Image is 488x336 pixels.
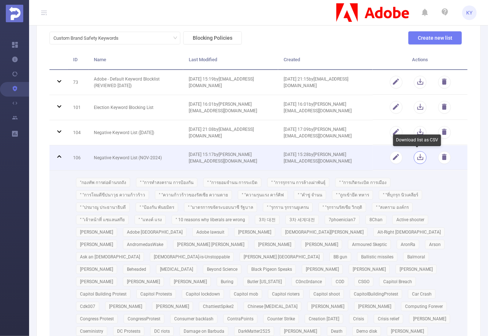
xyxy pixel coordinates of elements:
[234,292,258,297] span: Capitol mob
[154,329,170,334] span: DC riots
[284,329,317,334] span: [PERSON_NAME]
[251,267,292,272] span: Black Pigeon Speaks
[333,254,347,259] span: BB gun
[53,32,124,44] div: Custom Brand Safety Keywords
[412,57,428,62] span: Actions
[140,180,193,185] span: " "การทำสงคราม การป้องกัน
[80,292,127,297] span: Capitol Building Protest
[306,267,339,272] span: [PERSON_NAME]
[160,267,193,272] span: [MEDICAL_DATA]
[207,267,237,272] span: Beyond Science
[248,304,297,309] span: Chinese [MEDICAL_DATA]
[80,217,125,222] span: " "เจ้าหน้าที่ แซแลนสกึย
[68,70,89,95] td: 73
[267,205,309,210] span: " "รุกราน รุกรานยูเครน
[68,120,89,145] td: 104
[196,230,224,235] span: Adobe lawsuit
[369,217,383,222] span: 8Chan
[396,217,424,222] span: Active shooter
[361,254,393,259] span: Ballistic missiles
[80,267,113,272] span: [PERSON_NAME]
[352,242,387,247] span: Armoured Skeptic
[383,279,412,284] span: Capitol Breach
[242,192,284,198] span: " "ความรุนแรง คาร์คิฟ
[259,217,276,222] span: 3차 대전
[174,316,213,321] span: Consumer backlash
[331,329,343,334] span: Death
[89,95,184,120] td: Election Keyword Blocking List
[377,230,441,235] span: Alt-Right [DEMOGRAPHIC_DATA]
[188,205,253,210] span: " "มาตรการขจัดระบอบนาซี รัฐบาล
[154,254,230,259] span: [DEMOGRAPHIC_DATA]-is-Unstoppable
[311,304,344,309] span: [PERSON_NAME]
[244,254,320,259] span: [PERSON_NAME] [GEOGRAPHIC_DATA]
[117,329,140,334] span: DC Protests
[393,134,441,146] div: Download list as CSV
[127,242,163,247] span: AndromedasWake
[284,57,300,62] span: Created
[309,316,339,321] span: Creation [DATE]
[80,329,103,334] span: Cseministry
[238,230,271,235] span: [PERSON_NAME]
[296,279,322,284] span: C0nc0rdance
[80,304,95,309] span: Cdk007
[238,329,270,334] span: DarkMatter2525
[184,329,224,334] span: Damage on Barbuda
[329,217,356,222] span: 7phoenician7
[140,292,172,297] span: Capitol Protests
[80,279,113,284] span: [PERSON_NAME]
[186,292,220,297] span: Capitol lockdown
[401,242,415,247] span: AronRa
[89,145,184,171] td: Negative Keyword List (NOV-2024)
[156,304,189,309] span: [PERSON_NAME]
[183,31,242,44] button: Blocking Policies
[80,180,126,185] span: "กองทัพ การต่อต้านรถถัง
[127,230,183,235] span: Adobe [GEOGRAPHIC_DATA]
[271,180,325,185] span: " "การรุกราน การล้างเผ่าพันธุ์
[207,180,257,185] span: " "การยอมจำนน การระเบิด
[353,267,386,272] span: [PERSON_NAME]
[189,127,254,138] span: [DATE] 21:08 by [EMAIL_ADDRESS][DOMAIN_NAME]
[89,120,184,145] td: Negative Keyword List ([DATE])
[284,127,352,138] span: [DATE] 17:09 by [PERSON_NAME][EMAIL_ADDRESS][DOMAIN_NAME]
[221,279,233,284] span: Buring
[378,316,399,321] span: Crisis relief
[336,192,369,198] span: " "ถูกเข้ายึด ทหาร
[80,242,113,247] span: [PERSON_NAME]
[336,279,344,284] span: COD
[298,192,322,198] span: " "คำขู่ จำนน
[189,102,257,113] span: [DATE] 16:01 by [PERSON_NAME][EMAIL_ADDRESS][DOMAIN_NAME]
[173,36,177,41] i: icon: down
[80,205,126,210] span: " "ปรมาณู ประธานาธิบดี
[80,192,145,198] span: " "การโจมตีขีปนาวุธ ความก้าวร้าว
[174,279,207,284] span: [PERSON_NAME]
[413,316,446,321] span: [PERSON_NAME]
[189,77,254,88] span: [DATE] 15:19 by [EMAIL_ADDRESS][DOMAIN_NAME]
[139,217,162,222] span: " "แทงค์ แรง
[109,304,142,309] span: [PERSON_NAME]
[358,304,391,309] span: [PERSON_NAME]
[467,5,473,20] span: KY
[284,77,349,88] span: [DATE] 21:15 by [EMAIL_ADDRESS][DOMAIN_NAME]
[127,279,160,284] span: [PERSON_NAME]
[313,292,340,297] span: Capitol shoot
[180,35,242,41] a: Blocking Policies
[267,316,295,321] span: Counter Strike
[408,31,462,44] button: Create new list
[189,152,257,164] span: [DATE] 15:17 by [PERSON_NAME][EMAIL_ADDRESS][DOMAIN_NAME]
[203,304,234,309] span: ChattiestSpike2
[6,5,23,22] img: Protected Media
[284,152,352,164] span: [DATE] 15:28 by [PERSON_NAME][EMAIL_ADDRESS][DOMAIN_NAME]
[285,230,364,235] span: [DEMOGRAPHIC_DATA][PERSON_NAME]
[429,242,441,247] span: Arson
[323,205,362,210] span: " "รุกรานรัสเซีย วิกฤติ
[405,304,443,309] span: Computing Forever
[159,192,228,198] span: " "ความก้าวร้าวของรัสเซีย ความตาย
[89,70,184,95] td: Adobe - Default Keyword Blocklist (REVIEWED [DATE])
[128,316,160,321] span: CongressProtest
[356,329,377,334] span: Demo disk
[258,242,291,247] span: [PERSON_NAME]
[383,192,418,198] span: " "ที่บุกรุก นิวเคลียร์
[176,217,245,222] span: " 10 reasons why liberals are wrong
[80,316,114,321] span: Congress Protest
